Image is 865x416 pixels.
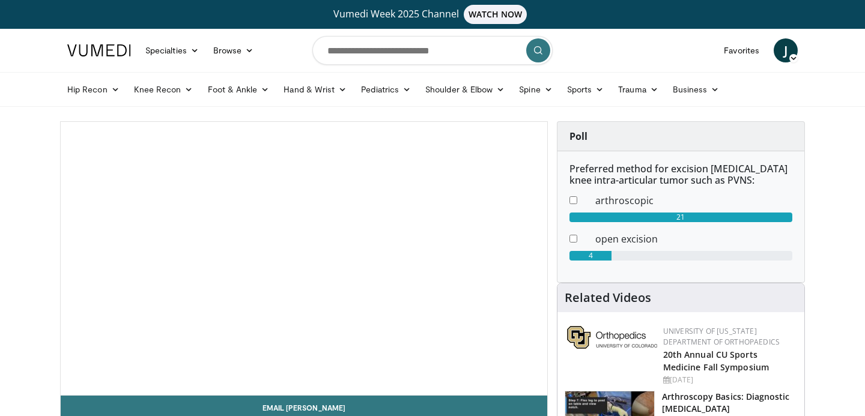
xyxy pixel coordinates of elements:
a: Pediatrics [354,77,418,101]
div: [DATE] [663,375,795,385]
h6: Preferred method for excision [MEDICAL_DATA] knee intra-articular tumor such as PVNS: [569,163,792,186]
a: Vumedi Week 2025 ChannelWATCH NOW [69,5,796,24]
h4: Related Videos [565,291,651,305]
img: 355603a8-37da-49b6-856f-e00d7e9307d3.png.150x105_q85_autocrop_double_scale_upscale_version-0.2.png [567,326,657,349]
span: WATCH NOW [464,5,527,24]
dd: open excision [586,232,801,246]
a: Foot & Ankle [201,77,277,101]
a: Hand & Wrist [276,77,354,101]
div: 4 [569,251,612,261]
h3: Arthroscopy Basics: Diagnostic [MEDICAL_DATA] [662,391,797,415]
a: Knee Recon [127,77,201,101]
a: Sports [560,77,612,101]
video-js: Video Player [61,122,547,396]
a: 20th Annual CU Sports Medicine Fall Symposium [663,349,769,373]
a: Hip Recon [60,77,127,101]
a: Specialties [138,38,206,62]
dd: arthroscopic [586,193,801,208]
a: University of [US_STATE] Department of Orthopaedics [663,326,780,347]
a: Business [666,77,727,101]
a: Trauma [611,77,666,101]
img: VuMedi Logo [67,44,131,56]
a: Browse [206,38,261,62]
input: Search topics, interventions [312,36,553,65]
strong: Poll [569,130,587,143]
div: 21 [569,213,792,222]
a: Favorites [717,38,766,62]
a: Spine [512,77,559,101]
a: J [774,38,798,62]
a: Shoulder & Elbow [418,77,512,101]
